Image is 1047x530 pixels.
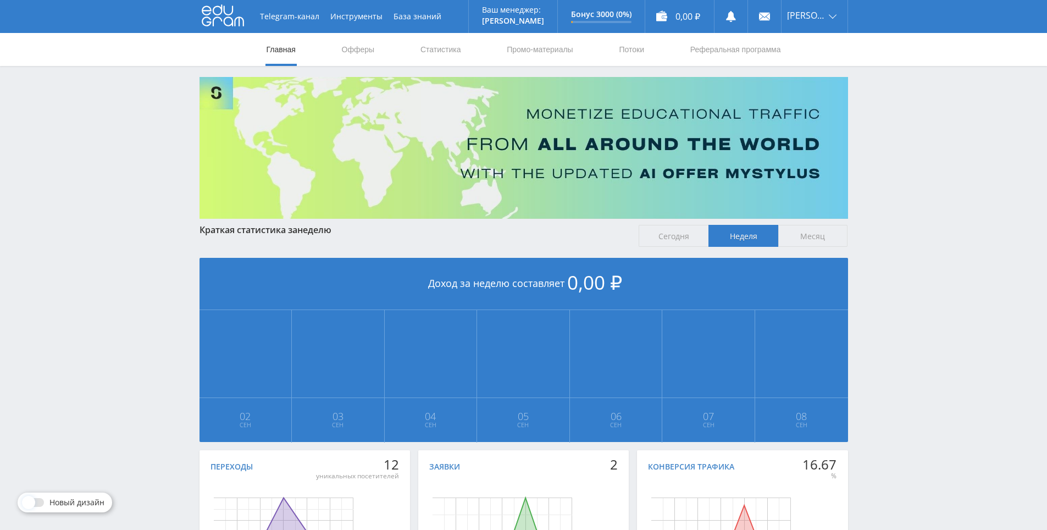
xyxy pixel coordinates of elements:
div: % [802,472,837,481]
span: 07 [663,412,754,421]
span: [PERSON_NAME] [787,11,826,20]
div: Конверсия трафика [648,462,734,471]
span: Сен [200,421,291,429]
div: Краткая статистика за [200,225,628,235]
a: Главная [265,33,297,66]
span: неделю [297,224,331,236]
span: Сегодня [639,225,708,247]
span: 03 [292,412,384,421]
span: 06 [570,412,662,421]
span: Сен [292,421,384,429]
div: Заявки [429,462,460,471]
img: Banner [200,77,848,219]
span: 02 [200,412,291,421]
span: 04 [385,412,477,421]
span: Месяц [778,225,848,247]
div: Переходы [210,462,253,471]
span: Сен [756,421,847,429]
div: 12 [316,457,399,472]
p: [PERSON_NAME] [482,16,544,25]
span: Сен [478,421,569,429]
div: Доход за неделю составляет [200,258,848,310]
span: 08 [756,412,847,421]
a: Промо-материалы [506,33,574,66]
span: Новый дизайн [49,498,104,507]
p: Бонус 3000 (0%) [571,10,631,19]
a: Офферы [341,33,376,66]
a: Потоки [618,33,645,66]
span: Сен [385,421,477,429]
a: Статистика [419,33,462,66]
div: 2 [610,457,618,472]
span: Сен [663,421,754,429]
a: Реферальная программа [689,33,782,66]
span: Неделя [708,225,778,247]
p: Ваш менеджер: [482,5,544,14]
div: уникальных посетителей [316,472,399,481]
span: Сен [570,421,662,429]
span: 0,00 ₽ [567,269,622,295]
span: 05 [478,412,569,421]
div: 16.67 [802,457,837,472]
